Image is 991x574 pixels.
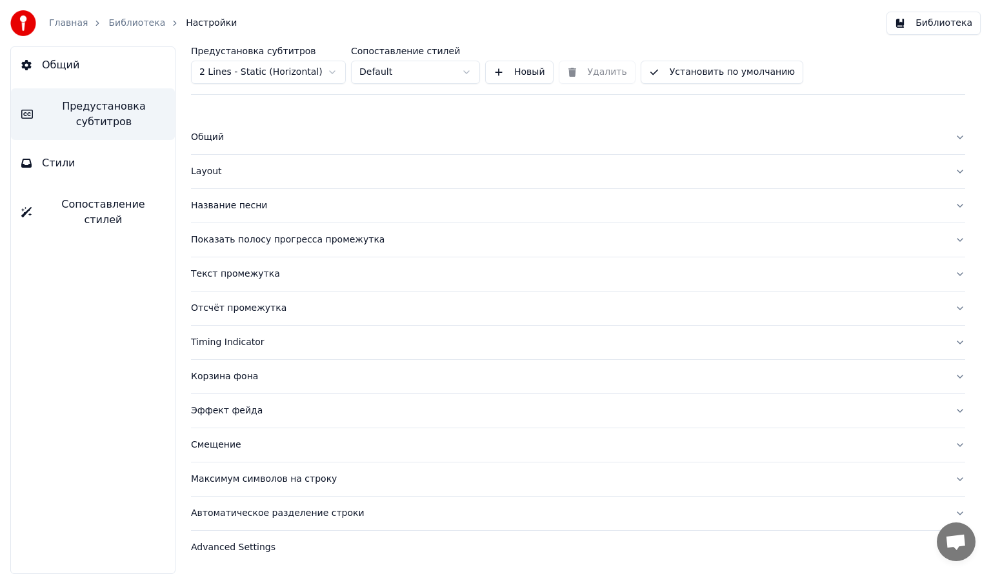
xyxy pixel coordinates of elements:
button: Timing Indicator [191,326,965,359]
div: Корзина фона [191,370,945,383]
div: Layout [191,165,945,178]
div: Текст промежутка [191,268,945,281]
button: Layout [191,155,965,188]
a: Открытый чат [937,522,976,561]
div: Смещение [191,439,945,451]
button: Максимум символов на строку [191,462,965,496]
button: Автоматическое разделение строки [191,497,965,530]
button: Общий [11,47,175,83]
div: Отсчёт промежутка [191,302,945,315]
button: Корзина фона [191,360,965,393]
span: Предустановка субтитров [43,99,165,130]
button: Отсчёт промежутка [191,292,965,325]
span: Стили [42,155,75,171]
label: Сопоставление стилей [351,46,480,55]
div: Максимум символов на строку [191,473,945,486]
a: Главная [49,17,88,30]
button: Advanced Settings [191,531,965,564]
span: Настройки [186,17,237,30]
button: Показать полосу прогресса промежутка [191,223,965,257]
button: Название песни [191,189,965,223]
button: Смещение [191,428,965,462]
div: Автоматическое разделение строки [191,507,945,520]
button: Сопоставление стилей [11,186,175,238]
div: Эффект фейда [191,404,945,417]
label: Предустановка субтитров [191,46,346,55]
img: youka [10,10,36,36]
button: Текст промежутка [191,257,965,291]
div: Общий [191,131,945,144]
button: Стили [11,145,175,181]
button: Библиотека [886,12,981,35]
div: Название песни [191,199,945,212]
div: Показать полосу прогресса промежутка [191,233,945,246]
div: Advanced Settings [191,541,945,554]
div: Timing Indicator [191,336,945,349]
span: Сопоставление стилей [42,197,165,228]
button: Установить по умолчанию [641,61,803,84]
nav: breadcrumb [49,17,237,30]
button: Новый [485,61,554,84]
button: Предустановка субтитров [11,88,175,140]
button: Эффект фейда [191,394,965,428]
span: Общий [42,57,79,73]
button: Общий [191,121,965,154]
a: Библиотека [108,17,165,30]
